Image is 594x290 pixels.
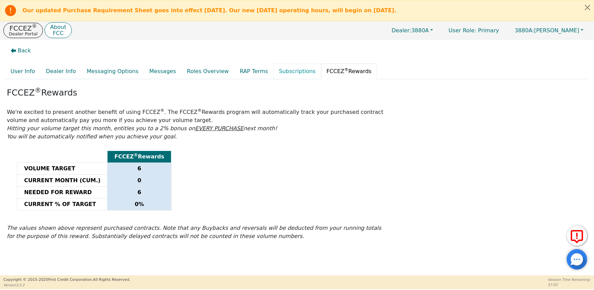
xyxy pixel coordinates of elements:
[548,282,591,287] p: 57:02
[108,187,171,199] td: 6
[81,64,144,79] a: Messaging Options
[160,108,164,113] sup: ®
[581,0,594,14] button: Close alert
[548,277,591,282] p: Session Time Remaining:
[35,87,41,94] sup: ®
[5,64,40,79] a: User Info
[7,225,381,239] i: The values shown above represent purchased contracts. Note that any Buybacks and reversals will b...
[5,43,36,58] button: Back
[45,22,71,38] button: AboutFCC
[344,67,348,72] sup: ®
[195,125,244,132] span: EVERY PURCHASE
[108,163,171,175] td: 6
[449,27,476,34] span: User Role :
[18,47,31,55] span: Back
[9,25,37,32] p: FCCEZ
[108,175,171,187] td: 0
[7,133,177,140] i: You will be automatically notified when you achieve your goal.
[3,23,43,38] button: FCCEZ®Dealer Portal
[50,24,66,30] p: About
[274,64,321,79] a: Subscriptions
[515,27,579,34] span: [PERSON_NAME]
[40,64,81,79] a: Dealer Info
[144,64,181,79] a: Messages
[234,64,274,79] a: RAP Terms
[9,32,37,36] p: Dealer Portal
[17,187,108,199] td: NEEDED FOR REWARD
[17,175,108,187] td: CURRENT MONTH (CUM.)
[567,225,587,246] button: Report Error to FCC
[181,64,234,79] a: Roles Overview
[32,23,37,29] sup: ®
[321,64,377,79] a: FCCEZ®Rewards
[17,163,108,175] td: VOLUME TARGET
[442,24,506,37] p: Primary
[17,199,108,210] td: CURRENT % OF TARGET
[392,27,429,34] span: 3880A
[7,125,277,132] i: Hitting your volume target this month, entitles you to a 2% bonus on next month!
[3,283,130,288] p: Version 3.2.2
[7,108,384,124] p: We're excited to present another benefit of using FCCEZ . The FCCEZ Rewards program will automati...
[198,108,202,113] sup: ®
[384,25,440,36] button: Dealer:3880A
[108,199,171,210] td: 0%
[134,153,138,157] sup: ®
[515,27,534,34] span: 3880A:
[50,31,66,36] p: FCC
[7,88,587,98] h2: FCCEZ Rewards
[508,25,591,36] button: 3880A:[PERSON_NAME]
[22,7,396,14] b: Our updated Purchase Requirement Sheet goes into effect [DATE]. Our new [DATE] operating hours, w...
[442,24,506,37] a: User Role: Primary
[392,27,411,34] span: Dealer:
[108,151,171,163] th: FCCEZ Rewards
[3,277,130,283] p: Copyright © 2015- 2025 First Credit Corporation.
[93,277,130,282] span: All Rights Reserved.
